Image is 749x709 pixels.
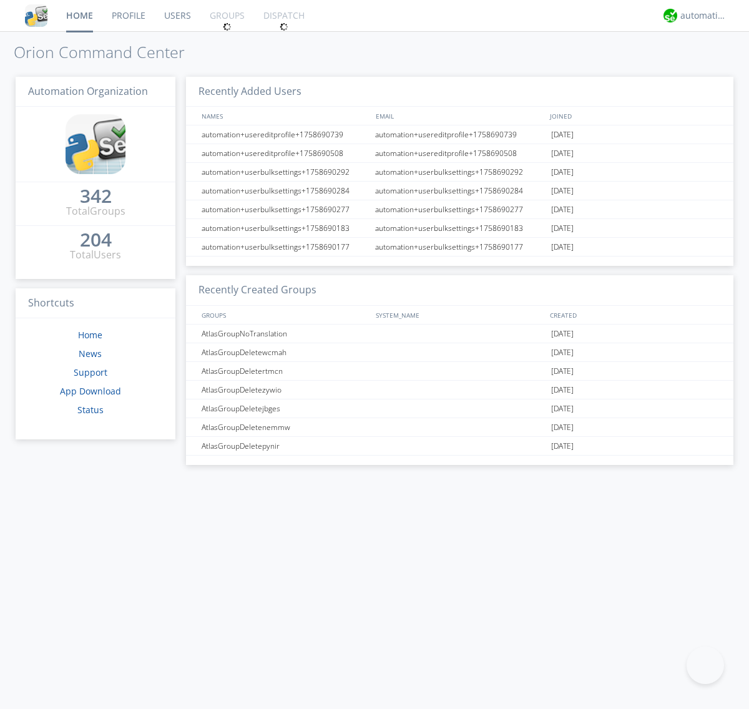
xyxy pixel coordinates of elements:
[66,114,125,174] img: cddb5a64eb264b2086981ab96f4c1ba7
[186,163,733,182] a: automation+userbulksettings+1758690292automation+userbulksettings+1758690292[DATE]
[551,182,574,200] span: [DATE]
[79,348,102,359] a: News
[186,182,733,200] a: automation+userbulksettings+1758690284automation+userbulksettings+1758690284[DATE]
[77,404,104,416] a: Status
[551,381,574,399] span: [DATE]
[80,190,112,204] a: 342
[551,418,574,437] span: [DATE]
[186,125,733,144] a: automation+usereditprofile+1758690739automation+usereditprofile+1758690739[DATE]
[186,381,733,399] a: AtlasGroupDeletezywio[DATE]
[198,107,370,125] div: NAMES
[372,182,548,200] div: automation+userbulksettings+1758690284
[198,343,371,361] div: AtlasGroupDeletewcmah
[198,362,371,380] div: AtlasGroupDeletertmcn
[198,437,371,455] div: AtlasGroupDeletepynir
[551,399,574,418] span: [DATE]
[551,343,574,362] span: [DATE]
[372,200,548,218] div: automation+userbulksettings+1758690277
[373,107,547,125] div: EMAIL
[28,84,148,98] span: Automation Organization
[70,248,121,262] div: Total Users
[186,418,733,437] a: AtlasGroupDeletenemmw[DATE]
[372,163,548,181] div: automation+userbulksettings+1758690292
[372,219,548,237] div: automation+userbulksettings+1758690183
[198,219,371,237] div: automation+userbulksettings+1758690183
[80,233,112,246] div: 204
[186,437,733,456] a: AtlasGroupDeletepynir[DATE]
[198,306,370,324] div: GROUPS
[551,200,574,219] span: [DATE]
[60,385,121,397] a: App Download
[186,325,733,343] a: AtlasGroupNoTranslation[DATE]
[186,275,733,306] h3: Recently Created Groups
[551,219,574,238] span: [DATE]
[186,200,733,219] a: automation+userbulksettings+1758690277automation+userbulksettings+1758690277[DATE]
[186,219,733,238] a: automation+userbulksettings+1758690183automation+userbulksettings+1758690183[DATE]
[551,325,574,343] span: [DATE]
[680,9,727,22] div: automation+atlas
[198,381,371,399] div: AtlasGroupDeletezywio
[198,163,371,181] div: automation+userbulksettings+1758690292
[186,399,733,418] a: AtlasGroupDeletejbges[DATE]
[198,399,371,418] div: AtlasGroupDeletejbges
[198,125,371,144] div: automation+usereditprofile+1758690739
[198,200,371,218] div: automation+userbulksettings+1758690277
[186,362,733,381] a: AtlasGroupDeletertmcn[DATE]
[198,325,371,343] div: AtlasGroupNoTranslation
[186,77,733,107] h3: Recently Added Users
[372,144,548,162] div: automation+usereditprofile+1758690508
[16,288,175,319] h3: Shortcuts
[80,190,112,202] div: 342
[186,144,733,163] a: automation+usereditprofile+1758690508automation+usereditprofile+1758690508[DATE]
[551,362,574,381] span: [DATE]
[25,4,47,27] img: cddb5a64eb264b2086981ab96f4c1ba7
[198,144,371,162] div: automation+usereditprofile+1758690508
[687,647,724,684] iframe: Toggle Customer Support
[373,306,547,324] div: SYSTEM_NAME
[78,329,102,341] a: Home
[223,22,232,31] img: spin.svg
[198,182,371,200] div: automation+userbulksettings+1758690284
[186,343,733,362] a: AtlasGroupDeletewcmah[DATE]
[551,163,574,182] span: [DATE]
[198,238,371,256] div: automation+userbulksettings+1758690177
[551,144,574,163] span: [DATE]
[372,238,548,256] div: automation+userbulksettings+1758690177
[198,418,371,436] div: AtlasGroupDeletenemmw
[551,238,574,257] span: [DATE]
[66,204,125,218] div: Total Groups
[80,233,112,248] a: 204
[547,306,722,324] div: CREATED
[547,107,722,125] div: JOINED
[372,125,548,144] div: automation+usereditprofile+1758690739
[280,22,288,31] img: spin.svg
[74,366,107,378] a: Support
[551,437,574,456] span: [DATE]
[663,9,677,22] img: d2d01cd9b4174d08988066c6d424eccd
[186,238,733,257] a: automation+userbulksettings+1758690177automation+userbulksettings+1758690177[DATE]
[551,125,574,144] span: [DATE]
